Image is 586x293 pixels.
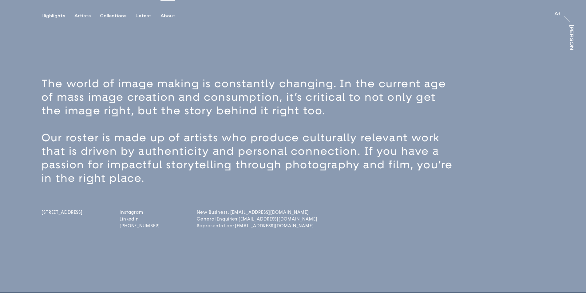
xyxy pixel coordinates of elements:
[42,13,65,19] div: Highlights
[42,210,83,215] span: [STREET_ADDRESS]
[568,25,574,50] a: [PERSON_NAME]
[42,210,83,230] a: [STREET_ADDRESS]
[160,13,184,19] button: About
[120,217,160,222] a: LinkedIn
[136,13,160,19] button: Latest
[100,13,126,19] div: Collections
[42,13,74,19] button: Highlights
[42,131,461,185] p: Our roster is made up of artists who produce culturally relevant work that is driven by authentic...
[120,223,160,229] a: [PHONE_NUMBER]
[197,223,245,229] a: Representation: [EMAIL_ADDRESS][DOMAIN_NAME]
[569,25,574,72] div: [PERSON_NAME]
[136,13,151,19] div: Latest
[197,210,245,215] a: New Business: [EMAIL_ADDRESS][DOMAIN_NAME]
[100,13,136,19] button: Collections
[160,13,175,19] div: About
[197,217,245,222] a: General Enquiries:[EMAIL_ADDRESS][DOMAIN_NAME]
[74,13,100,19] button: Artists
[42,77,461,118] p: The world of image making is constantly changing. In the current age of mass image creation and c...
[554,12,560,18] a: At
[74,13,91,19] div: Artists
[120,210,160,215] a: Instagram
